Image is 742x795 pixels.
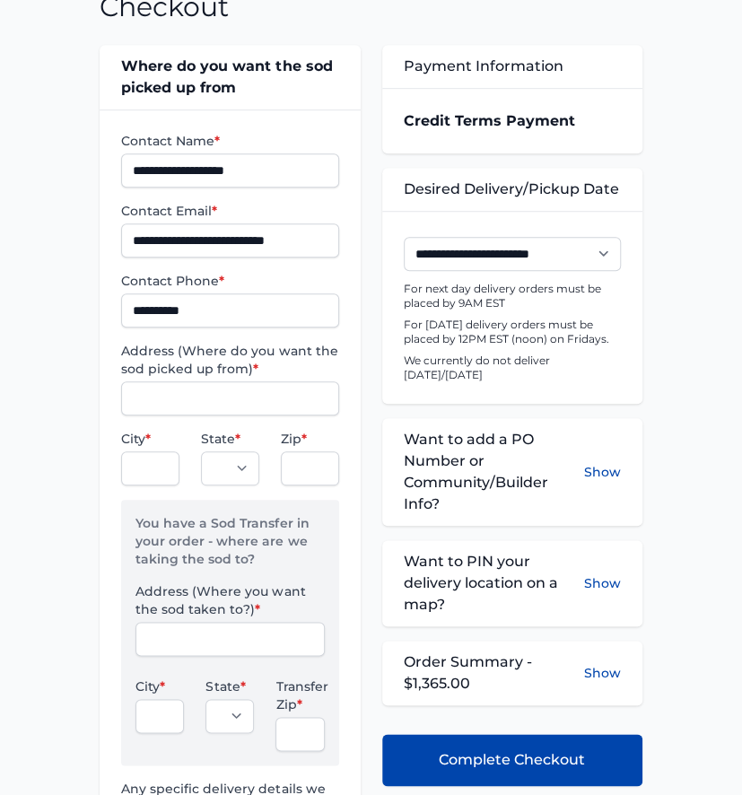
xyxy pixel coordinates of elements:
label: State [201,430,259,448]
span: Order Summary - $1,365.00 [404,651,584,695]
span: Complete Checkout [439,749,585,771]
label: Address (Where you want the sod taken to?) [135,582,324,618]
button: Complete Checkout [382,734,642,786]
label: Transfer Zip [275,677,324,713]
label: State [205,677,254,695]
button: Show [584,551,621,616]
p: You have a Sod Transfer in your order - where are we taking the sod to? [135,514,324,582]
p: For [DATE] delivery orders must be placed by 12PM EST (noon) on Fridays. [404,318,621,346]
strong: Credit Terms Payment [404,112,575,129]
div: Payment Information [382,45,642,88]
label: City [135,677,184,695]
label: Contact Phone [121,272,338,290]
p: We currently do not deliver [DATE]/[DATE] [404,354,621,382]
span: Want to PIN your delivery location on a map? [404,551,584,616]
label: Zip [281,430,339,448]
label: Contact Email [121,202,338,220]
button: Show [584,429,621,515]
label: Contact Name [121,132,338,150]
label: Address (Where do you want the sod picked up from) [121,342,338,378]
button: Show [584,664,621,682]
span: Want to add a PO Number or Community/Builder Info? [404,429,584,515]
div: Where do you want the sod picked up from [100,45,360,109]
div: Desired Delivery/Pickup Date [382,168,642,211]
label: City [121,430,179,448]
p: For next day delivery orders must be placed by 9AM EST [404,282,621,310]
